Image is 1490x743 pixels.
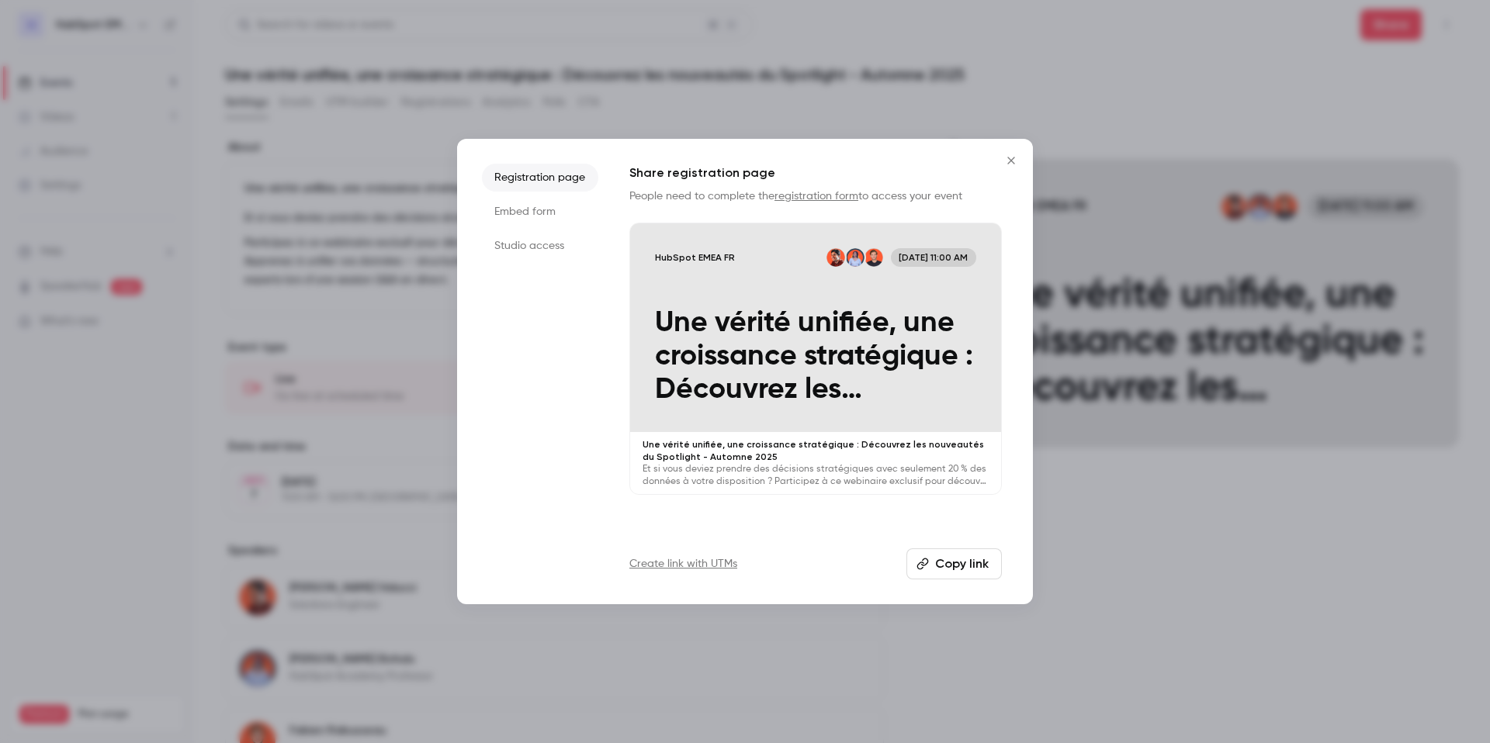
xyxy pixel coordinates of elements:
[826,248,845,267] img: Enzo Valucci
[643,438,989,463] p: Une vérité unifiée, une croissance stratégique : Découvrez les nouveautés du Spotlight - Automne ...
[643,463,989,488] p: Et si vous deviez prendre des décisions stratégiques avec seulement 20 % des données à votre disp...
[482,232,598,260] li: Studio access
[655,251,735,264] p: HubSpot EMEA FR
[629,188,1002,204] p: People need to complete the to access your event
[629,223,1002,495] a: HubSpot EMEA FRFabien RabusseauMélanie BohuluEnzo Valucci[DATE] 11:00 AMUne vérité unifiée, une c...
[629,556,737,572] a: Create link with UTMs
[482,164,598,192] li: Registration page
[865,248,883,267] img: Fabien Rabusseau
[846,248,865,267] img: Mélanie Bohulu
[891,248,976,267] span: [DATE] 11:00 AM
[482,198,598,226] li: Embed form
[996,145,1027,176] button: Close
[655,306,976,407] p: Une vérité unifiée, une croissance stratégique : Découvrez les nouveautés du Spotlight - Automne ...
[906,548,1002,579] button: Copy link
[629,164,1002,182] h1: Share registration page
[774,191,858,202] a: registration form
